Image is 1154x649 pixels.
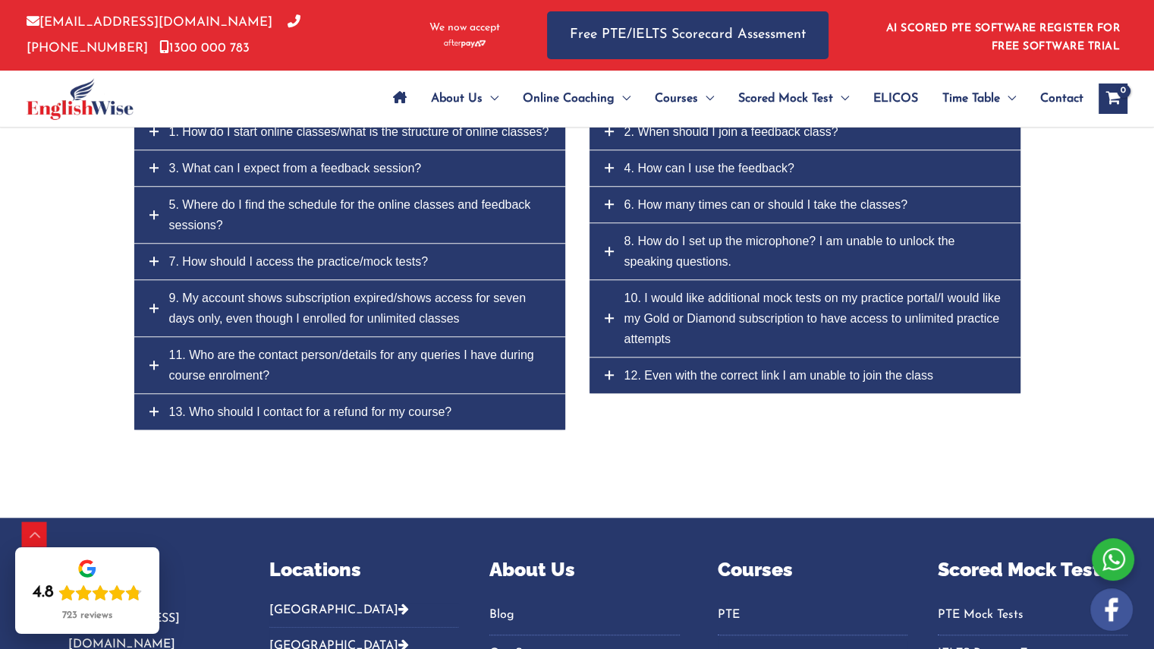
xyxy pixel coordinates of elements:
a: PTE [718,603,907,628]
a: [PHONE_NUMBER] [27,16,300,54]
span: About Us [431,72,483,125]
span: Online Coaching [523,72,615,125]
p: Scored Mock Test [938,556,1127,584]
a: 2. When should I join a feedback class? [590,114,1020,150]
a: 10. I would like additional mock tests on my practice portal/I would like my Gold or Diamond subs... [590,280,1020,357]
a: 3. What can I expect from a feedback session? [134,150,565,186]
a: ELICOS [861,72,930,125]
span: 2. When should I join a feedback class? [624,125,838,138]
span: 6. How many times can or should I take the classes? [624,198,908,211]
span: 3. What can I expect from a feedback session? [169,162,422,175]
a: 5. Where do I find the schedule for the online classes and feedback sessions? [134,187,565,243]
span: Menu Toggle [483,72,498,125]
a: 7. How should I access the practice/mock tests? [134,244,565,279]
div: 4.8 [33,582,54,603]
span: ELICOS [873,72,918,125]
span: Menu Toggle [615,72,630,125]
span: 13. Who should I contact for a refund for my course? [169,405,452,418]
span: Courses [655,72,698,125]
a: Scored Mock TestMenu Toggle [726,72,861,125]
a: AI SCORED PTE SOFTWARE REGISTER FOR FREE SOFTWARE TRIAL [886,23,1121,52]
span: Menu Toggle [698,72,714,125]
a: [EMAIL_ADDRESS][DOMAIN_NAME] [27,16,272,29]
p: About Us [489,556,679,584]
span: 7. How should I access the practice/mock tests? [169,255,428,268]
span: Time Table [942,72,1000,125]
span: 5. Where do I find the schedule for the online classes and feedback sessions? [169,198,531,232]
aside: Header Widget 1 [877,11,1127,60]
div: 723 reviews [62,610,112,622]
a: Time TableMenu Toggle [930,72,1028,125]
nav: Menu [718,603,907,635]
a: About UsMenu Toggle [419,72,511,125]
span: 4. How can I use the feedback? [624,162,794,175]
span: 9. My account shows subscription expired/shows access for seven days only, even though I enrolled... [169,291,526,325]
a: PTE Mock Tests [938,603,1127,628]
a: Free PTE/IELTS Scorecard Assessment [547,11,829,59]
img: white-facebook.png [1090,588,1133,631]
div: Rating: 4.8 out of 5 [33,582,142,603]
a: View Shopping Cart, empty [1099,83,1127,114]
a: 11. Who are the contact person/details for any queries I have during course enrolment? [134,337,565,393]
p: Locations [269,556,459,584]
span: 10. I would like additional mock tests on my practice portal/I would like my Gold or Diamond subs... [624,291,1001,345]
span: Scored Mock Test [738,72,833,125]
span: 1. How do I start online classes/what is the structure of online classes? [169,125,549,138]
nav: Site Navigation: Main Menu [381,72,1083,125]
a: 9. My account shows subscription expired/shows access for seven days only, even though I enrolled... [134,280,565,336]
a: 6. How many times can or should I take the classes? [590,187,1020,222]
a: 12. Even with the correct link I am unable to join the class [590,358,1020,393]
p: Courses [718,556,907,584]
a: 4. How can I use the feedback? [590,150,1020,186]
span: We now accept [429,20,500,36]
a: Online CoachingMenu Toggle [511,72,643,125]
img: Afterpay-Logo [444,39,486,48]
span: 8. How do I set up the microphone? I am unable to unlock the speaking questions. [624,235,955,268]
a: 13. Who should I contact for a refund for my course? [134,394,565,430]
button: [GEOGRAPHIC_DATA] [269,603,459,628]
a: 8. How do I set up the microphone? I am unable to unlock the speaking questions. [590,223,1020,279]
a: CoursesMenu Toggle [643,72,726,125]
span: Menu Toggle [833,72,849,125]
span: Menu Toggle [1000,72,1016,125]
a: Blog [489,603,679,628]
span: 12. Even with the correct link I am unable to join the class [624,369,933,382]
a: Contact [1028,72,1083,125]
img: cropped-ew-logo [27,78,134,120]
span: Contact [1040,72,1083,125]
a: 1. How do I start online classes/what is the structure of online classes? [134,114,565,150]
span: 11. Who are the contact person/details for any queries I have during course enrolment? [169,348,534,382]
a: 1300 000 783 [159,42,250,55]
